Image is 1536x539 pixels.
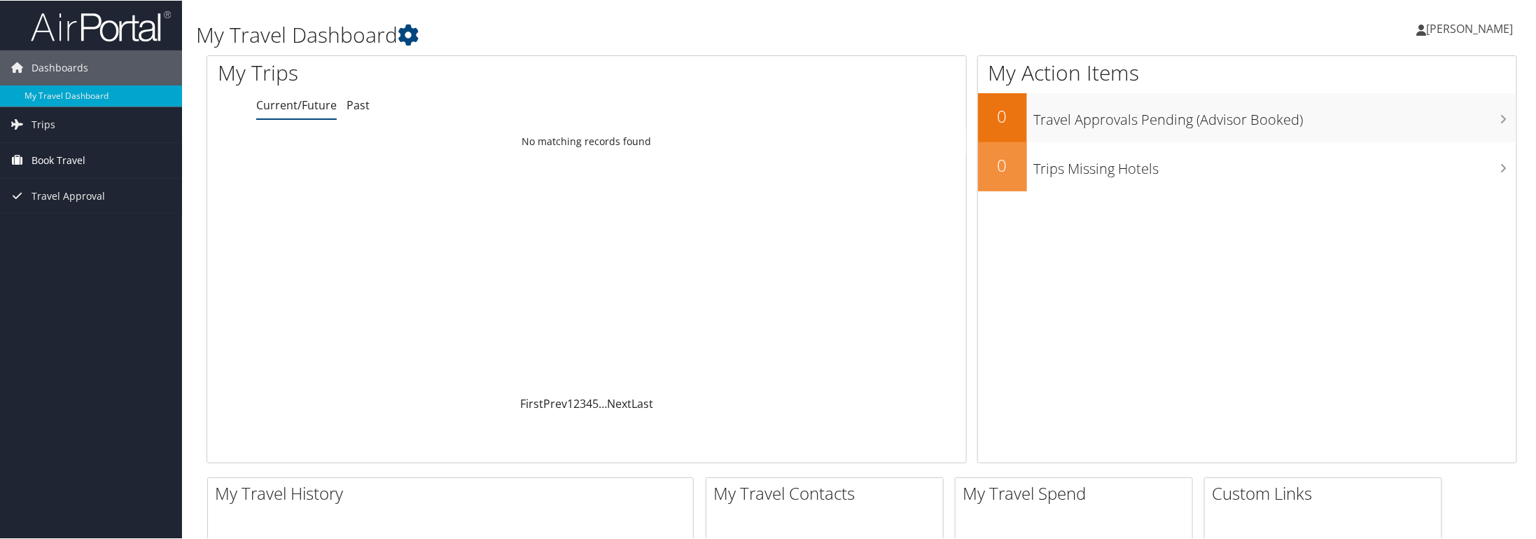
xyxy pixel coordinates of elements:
h1: My Trips [218,57,639,87]
a: Current/Future [256,97,337,112]
h2: 0 [978,153,1027,177]
h2: 0 [978,104,1027,128]
td: No matching records found [207,128,966,153]
span: Book Travel [32,142,85,177]
img: airportal-logo.png [31,9,171,42]
h2: My Travel Contacts [713,481,943,505]
span: Dashboards [32,50,88,85]
a: Next [607,395,631,411]
a: 0Trips Missing Hotels [978,142,1516,191]
h3: Trips Missing Hotels [1034,151,1516,178]
a: Prev [543,395,567,411]
h2: My Travel History [215,481,693,505]
a: 3 [580,395,586,411]
a: 5 [592,395,599,411]
h3: Travel Approvals Pending (Advisor Booked) [1034,102,1516,129]
span: Travel Approval [32,178,105,213]
h2: Custom Links [1212,481,1441,505]
h2: My Travel Spend [963,481,1192,505]
a: 4 [586,395,592,411]
a: 1 [567,395,573,411]
span: Trips [32,107,55,142]
a: Past [347,97,370,112]
a: [PERSON_NAME] [1417,7,1528,49]
a: 2 [573,395,580,411]
a: First [520,395,543,411]
a: Last [631,395,653,411]
h1: My Travel Dashboard [196,20,1084,49]
h1: My Action Items [978,57,1516,87]
a: 0Travel Approvals Pending (Advisor Booked) [978,93,1516,142]
span: [PERSON_NAME] [1427,20,1514,36]
span: … [599,395,607,411]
